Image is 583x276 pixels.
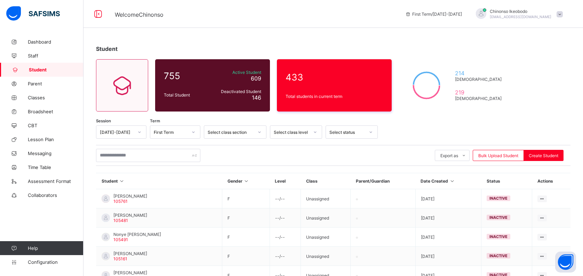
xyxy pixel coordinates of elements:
div: ChinonsoIkeobodo [469,8,566,20]
span: Bulk Upload Student [478,153,518,158]
span: Export as [440,153,458,158]
span: 105761 [113,199,128,204]
span: inactive [489,215,508,220]
img: safsims [6,6,60,21]
span: [EMAIL_ADDRESS][DOMAIN_NAME] [490,15,551,19]
span: Time Table [28,164,83,170]
td: Unassigned [301,228,351,247]
i: Sort in Ascending Order [243,178,249,184]
span: [PERSON_NAME] [113,213,147,218]
span: CBT [28,123,83,128]
span: Active Student [212,70,261,75]
span: 105481 [113,218,128,223]
span: Session [96,118,111,123]
span: Configuration [28,259,83,265]
span: Staff [28,53,83,59]
td: Unassigned [301,247,351,266]
span: Classes [28,95,83,100]
span: inactive [489,234,508,239]
span: Broadsheet [28,109,83,114]
span: Welcome Chinonso [115,11,163,18]
div: Select class section [208,130,254,135]
td: [DATE] [415,228,481,247]
th: Actions [532,173,570,189]
td: F [222,247,270,266]
span: Dashboard [28,39,83,45]
th: Student [96,173,222,189]
span: Term [150,118,160,123]
span: Lesson Plan [28,137,83,142]
th: Level [270,173,301,189]
td: Unassigned [301,189,351,208]
td: --/-- [270,228,301,247]
span: Student [96,45,118,52]
span: [PERSON_NAME] [113,193,147,199]
span: 755 [164,70,208,81]
td: Unassigned [301,208,351,228]
span: 105161 [113,256,127,261]
div: [DATE]-[DATE] [100,130,134,135]
span: Create Student [529,153,558,158]
span: Messaging [28,151,83,156]
td: F [222,228,270,247]
span: [PERSON_NAME] [113,270,147,275]
span: [DEMOGRAPHIC_DATA] [455,96,505,101]
td: [DATE] [415,247,481,266]
span: session/term information [405,11,462,17]
span: 609 [251,75,261,82]
span: [PERSON_NAME] [113,251,147,256]
td: --/-- [270,189,301,208]
span: Deactivated Student [212,89,261,94]
span: Help [28,245,83,251]
div: Total Student [162,91,210,99]
span: inactive [489,253,508,258]
i: Sort in Ascending Order [449,178,455,184]
span: Parent [28,81,83,86]
i: Sort in Ascending Order [119,178,125,184]
span: 146 [252,94,261,101]
td: F [222,208,270,228]
span: 433 [286,72,383,83]
span: 214 [455,70,505,77]
div: First Term [154,130,187,135]
th: Parent/Guardian [351,173,416,189]
div: Select class level [274,130,309,135]
td: [DATE] [415,208,481,228]
span: 105491 [113,237,128,242]
span: 219 [455,89,505,96]
span: Total students in current term [286,94,383,99]
span: [DEMOGRAPHIC_DATA] [455,77,505,82]
span: Nonye [PERSON_NAME] [113,232,161,237]
span: inactive [489,196,508,201]
span: Assessment Format [28,178,83,184]
th: Gender [222,173,270,189]
td: F [222,189,270,208]
th: Class [301,173,351,189]
span: Chinonso Ikeobodo [490,9,551,14]
td: --/-- [270,208,301,228]
div: Select status [329,130,365,135]
span: Collaborators [28,192,83,198]
button: Open asap [555,252,576,273]
td: [DATE] [415,189,481,208]
span: Student [29,67,83,72]
td: --/-- [270,247,301,266]
th: Status [481,173,532,189]
th: Date Created [415,173,481,189]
